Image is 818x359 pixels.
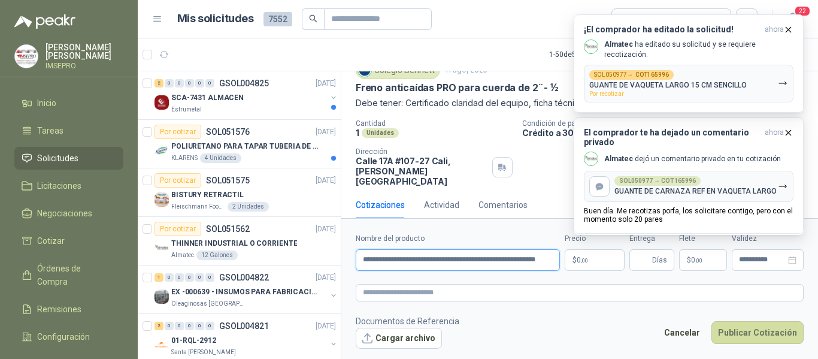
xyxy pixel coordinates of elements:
[478,198,528,212] div: Comentarios
[37,262,112,288] span: Órdenes de Compra
[138,217,341,266] a: Por cotizarSOL051562[DATE] Company LogoTHINNER INDUSTRIAL O CORRIENTEAlmatec12 Galones
[154,76,338,114] a: 2 0 0 0 0 0 GSOL004825[DATE] Company LogoSCA-7431 ALMACENEstrumetal
[185,79,194,88] div: 0
[782,8,804,30] button: 22
[574,117,804,234] button: El comprador te ha dejado un comentario privadoahora Company LogoAlmatec dejó un comentario priva...
[263,12,292,26] span: 7552
[765,25,784,35] span: ahora
[37,330,90,343] span: Configuración
[679,249,727,271] p: $ 0,00
[171,286,320,298] p: EX -000639 - INSUMOS PARA FABRICACION DE MALLA TAM
[37,234,65,248] span: Cotizar
[154,289,169,304] img: Company Logo
[604,40,633,49] b: Almatec
[154,173,201,188] div: Por cotizar
[619,13,644,26] div: Todas
[584,25,760,35] h3: ¡El comprador ha editado la solicitud!
[614,176,701,186] div: SOL050977 → COT165996
[154,270,338,309] a: 1 0 0 0 0 0 GSOL004822[DATE] Company LogoEX -000639 - INSUMOS PARA FABRICACION DE MALLA TAMOleagi...
[565,249,625,271] p: $0,00
[584,40,598,53] img: Company Logo
[316,224,336,235] p: [DATE]
[584,128,760,147] h3: El comprador te ha dejado un comentario privado
[154,79,163,88] div: 2
[589,90,624,97] span: Por recotizar
[154,192,169,207] img: Company Logo
[14,257,123,293] a: Órdenes de Compra
[154,319,338,357] a: 2 0 0 0 0 0 GSOL004821[DATE] Company Logo01-RQL-2912Santa [PERSON_NAME]
[171,299,247,309] p: Oleaginosas [GEOGRAPHIC_DATA][PERSON_NAME]
[205,273,214,282] div: 0
[14,298,123,321] a: Remisiones
[356,198,405,212] div: Cotizaciones
[205,322,214,330] div: 0
[154,95,169,110] img: Company Logo
[14,119,123,142] a: Tareas
[171,238,297,249] p: THINNER INDUSTRIAL O CORRIENTE
[138,168,341,217] a: Por cotizarSOL051575[DATE] Company LogoBISTURY RETRACTILFleischmann Foods S.A.2 Unidades
[635,72,669,78] b: COT165996
[175,273,184,282] div: 0
[522,128,813,138] p: Crédito a 30 días
[356,119,513,128] p: Cantidad
[171,348,236,357] p: Santa [PERSON_NAME]
[356,82,559,94] p: Freno anticaídas PRO para cuerda de 2¨- ½
[788,256,796,264] span: close-circle
[549,45,627,64] div: 1 - 50 de 5146
[37,124,63,137] span: Tareas
[37,96,56,110] span: Inicio
[219,322,269,330] p: GSOL004821
[175,79,184,88] div: 0
[362,128,399,138] div: Unidades
[154,125,201,139] div: Por cotizar
[205,79,214,88] div: 0
[154,338,169,352] img: Company Logo
[154,241,169,255] img: Company Logo
[589,81,747,89] p: GUANTE DE VAQUETA LARGO 15 CM SENCILLO
[565,233,625,245] label: Precio
[219,273,269,282] p: GSOL004822
[171,335,216,346] p: 01-RQL-2912
[604,155,633,163] b: Almatec
[171,141,320,152] p: POLIURETANO PARA TAPAR TUBERIA DE SENSORES DE NIVEL DEL BANCO DE HIELO
[14,202,123,225] a: Negociaciones
[228,202,269,212] div: 2 Unidades
[138,120,341,168] a: Por cotizarSOL051576[DATE] Company LogoPOLIURETANO PARA TAPAR TUBERIA DE SENSORES DE NIVEL DEL BA...
[177,10,254,28] h1: Mis solicitudes
[14,92,123,114] a: Inicio
[185,322,194,330] div: 0
[356,328,442,349] button: Cargar archivo
[37,152,78,165] span: Solicitudes
[584,207,793,224] p: Buen día. Me recotizas porfa, los solicitare contigo, pero con el momento solo 20 pares
[219,79,269,88] p: GSOL004825
[200,153,241,163] div: 4 Unidades
[206,128,250,136] p: SOL051576
[14,147,123,170] a: Solicitudes
[356,315,459,328] p: Documentos de Referencia
[165,273,174,282] div: 0
[577,257,588,264] span: 0
[584,65,793,102] button: SOL050977→COT165996GUANTE DE VAQUETA LARGO 15 CM SENCILLOPor recotizar
[171,92,244,104] p: SCA-7431 ALMACEN
[37,303,81,316] span: Remisiones
[195,273,204,282] div: 0
[37,207,92,220] span: Negociaciones
[171,153,198,163] p: KLARENS
[424,198,459,212] div: Actividad
[175,322,184,330] div: 0
[195,79,204,88] div: 0
[14,230,123,252] a: Cotizar
[522,119,813,128] p: Condición de pago
[171,105,202,114] p: Estrumetal
[589,70,674,80] div: SOL050977 →
[316,175,336,186] p: [DATE]
[695,257,702,264] span: ,00
[581,257,588,264] span: ,00
[46,43,123,60] p: [PERSON_NAME] [PERSON_NAME]
[316,321,336,332] p: [DATE]
[614,187,777,195] p: GUANTE DE CARNAZA REF EN VAQUETA LARGO
[37,179,81,192] span: Licitaciones
[171,202,225,212] p: Fleischmann Foods S.A.
[165,322,174,330] div: 0
[206,225,250,233] p: SOL051562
